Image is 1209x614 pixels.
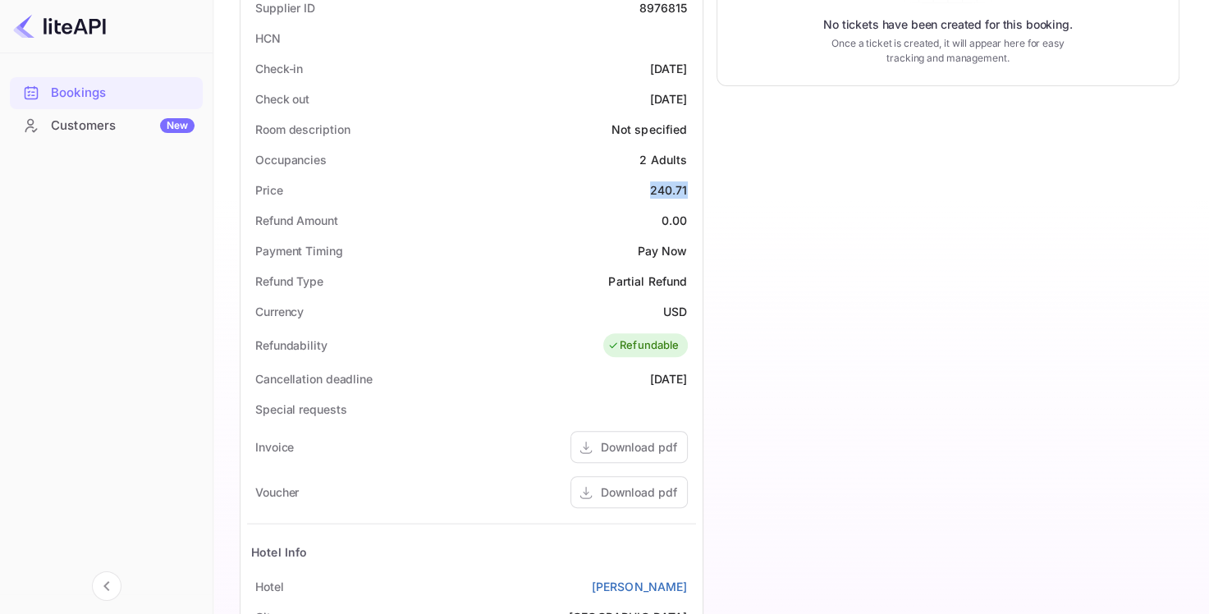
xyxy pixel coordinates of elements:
div: Download pdf [601,483,677,501]
div: Hotel Info [251,543,308,561]
a: Bookings [10,77,203,108]
div: Hotel [255,578,284,595]
div: Special requests [255,401,346,418]
button: Collapse navigation [92,571,121,601]
a: [PERSON_NAME] [592,578,688,595]
div: USD [663,303,687,320]
div: 240.71 [650,181,688,199]
div: Check-in [255,60,303,77]
div: CustomersNew [10,110,203,142]
div: New [160,118,195,133]
div: Check out [255,90,309,108]
div: Occupancies [255,151,327,168]
div: Customers [51,117,195,135]
div: Bookings [51,84,195,103]
div: Voucher [255,483,299,501]
div: Room description [255,121,350,138]
div: Payment Timing [255,242,343,259]
div: [DATE] [650,60,688,77]
div: Refundable [607,337,680,354]
div: 2 Adults [639,151,687,168]
div: Partial Refund [608,273,687,290]
img: LiteAPI logo [13,13,106,39]
div: Download pdf [601,438,677,456]
a: CustomersNew [10,110,203,140]
div: Refund Amount [255,212,338,229]
div: Invoice [255,438,294,456]
div: HCN [255,30,281,47]
div: [DATE] [650,370,688,387]
div: Cancellation deadline [255,370,373,387]
div: Currency [255,303,304,320]
p: Once a ticket is created, it will appear here for easy tracking and management. [824,36,1071,66]
div: Refundability [255,337,327,354]
div: [DATE] [650,90,688,108]
div: Price [255,181,283,199]
div: Bookings [10,77,203,109]
div: Pay Now [637,242,687,259]
div: 0.00 [662,212,688,229]
div: Refund Type [255,273,323,290]
div: Not specified [611,121,688,138]
p: No tickets have been created for this booking. [823,16,1073,33]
